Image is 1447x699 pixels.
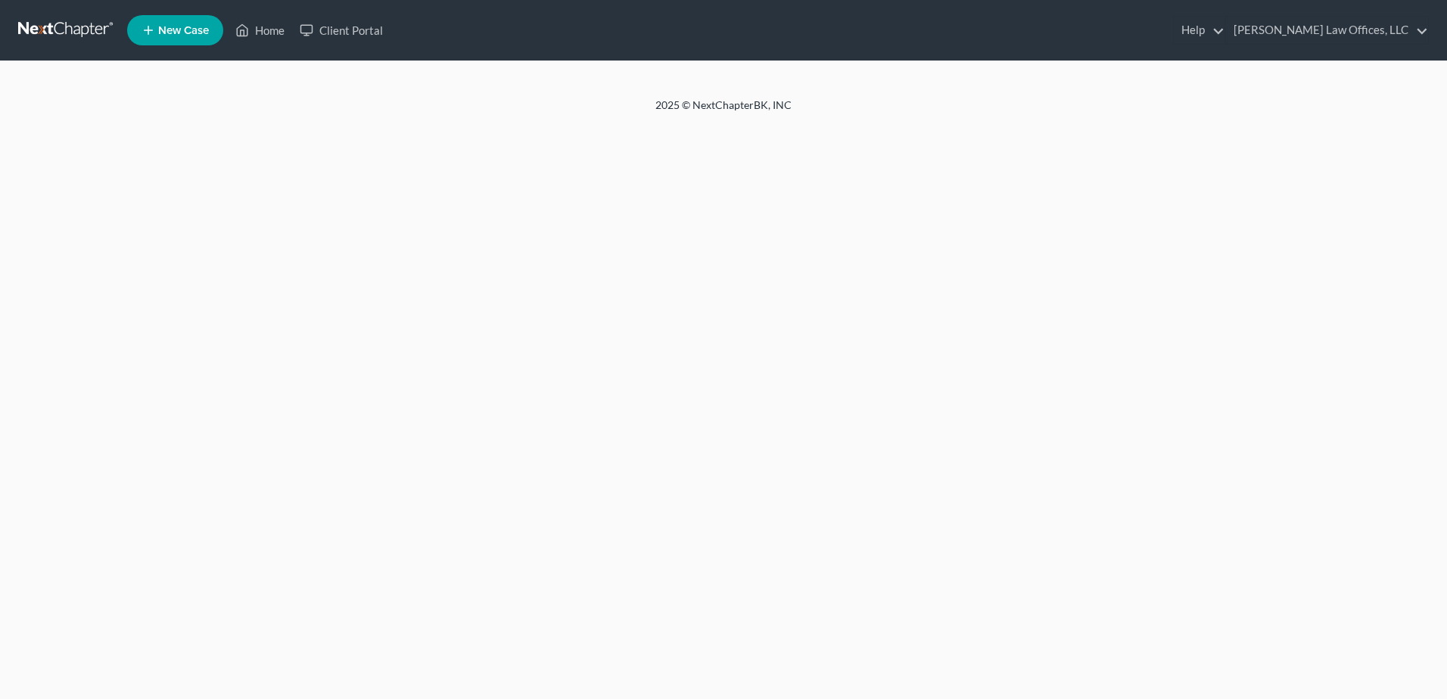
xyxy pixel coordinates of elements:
[1226,17,1428,44] a: [PERSON_NAME] Law Offices, LLC
[1174,17,1225,44] a: Help
[292,17,391,44] a: Client Portal
[127,15,223,45] new-legal-case-button: New Case
[228,17,292,44] a: Home
[292,98,1155,125] div: 2025 © NextChapterBK, INC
